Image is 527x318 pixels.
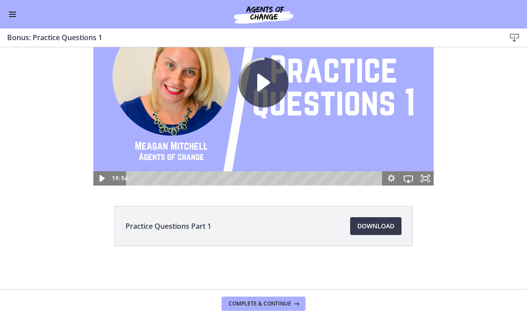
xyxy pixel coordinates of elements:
[93,177,110,191] button: Play Video
[7,32,491,43] h3: Bonus: Practice Questions 1
[357,221,394,231] span: Download
[383,177,400,191] button: Show settings menu
[222,297,305,311] button: Complete & continue
[7,9,18,20] button: Enable menu
[210,4,317,25] img: Agents of Change
[133,177,379,191] div: Playbar
[229,300,291,307] span: Complete & continue
[400,177,417,191] button: Airplay
[350,217,402,235] a: Download
[125,221,211,231] span: Practice Questions Part 1
[238,63,289,113] button: Play Video
[417,177,434,191] button: Fullscreen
